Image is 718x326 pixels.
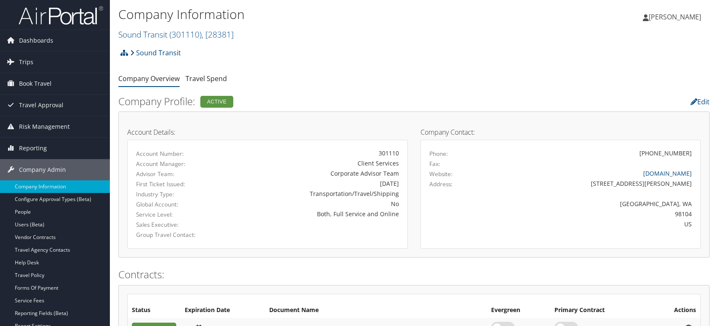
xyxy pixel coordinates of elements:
div: [GEOGRAPHIC_DATA], WA [498,199,692,208]
a: Sound Transit [118,29,234,40]
label: Fax: [429,160,440,168]
span: Risk Management [19,116,70,137]
th: Status [128,303,180,318]
div: [DATE] [228,179,399,188]
th: Evergreen [487,303,550,318]
span: Dashboards [19,30,53,51]
span: Book Travel [19,73,52,94]
label: Service Level: [136,210,215,219]
label: Global Account: [136,200,215,209]
th: Document Name [265,303,487,318]
a: Company Overview [118,74,180,83]
h1: Company Information [118,5,513,23]
span: Reporting [19,138,47,159]
div: 301110 [228,149,399,158]
label: Phone: [429,149,448,158]
th: Actions [649,303,700,318]
label: Sales Executive: [136,220,215,229]
div: [STREET_ADDRESS][PERSON_NAME] [498,179,692,188]
div: [PHONE_NUMBER] [639,149,692,158]
div: Client Services [228,159,399,168]
span: Company Admin [19,159,66,180]
h2: Company Profile: [118,94,508,109]
a: [DOMAIN_NAME] [643,169,692,177]
span: Trips [19,52,33,73]
h2: Contracts: [118,267,710,282]
span: ( 301110 ) [169,29,202,40]
label: Address: [429,180,453,188]
label: Account Manager: [136,160,215,168]
a: Travel Spend [186,74,227,83]
label: Account Number: [136,149,215,158]
div: 98104 [498,209,692,218]
div: Transportation/Travel/Shipping [228,189,399,198]
div: US [498,220,692,228]
label: Industry Type: [136,190,215,198]
label: First Ticket Issued: [136,180,215,188]
label: Website: [429,170,453,178]
span: [PERSON_NAME] [649,12,701,22]
div: Corporate Advisor Team [228,169,399,178]
th: Expiration Date [180,303,265,318]
h4: Account Details: [127,129,408,136]
th: Primary Contract [550,303,649,318]
h4: Company Contact: [420,129,701,136]
a: Sound Transit [130,44,181,61]
div: No [228,199,399,208]
a: [PERSON_NAME] [643,4,710,30]
div: Active [200,96,233,108]
label: Advisor Team: [136,170,215,178]
img: airportal-logo.png [19,5,103,25]
div: Both, Full Service and Online [228,209,399,218]
span: Travel Approval [19,95,63,116]
span: , [ 28381 ] [202,29,234,40]
a: Edit [691,97,710,106]
label: Group Travel Contact: [136,231,215,239]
